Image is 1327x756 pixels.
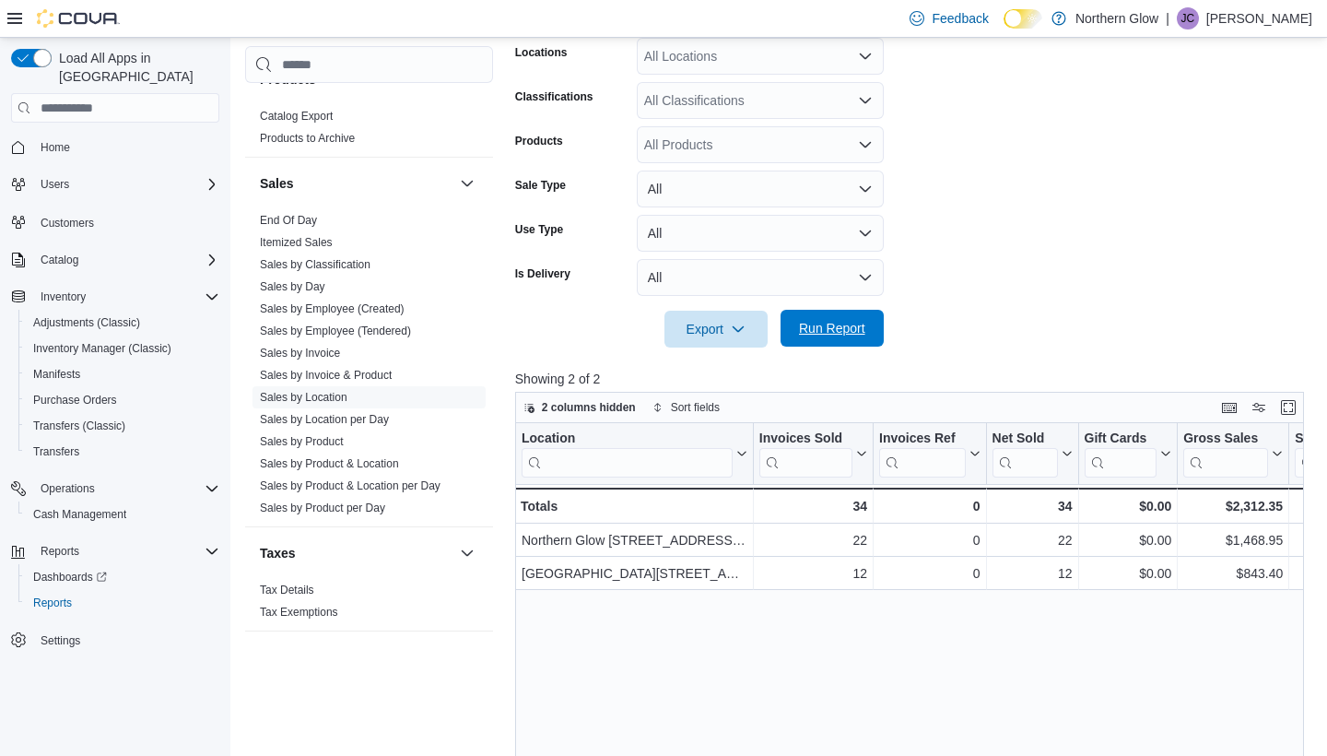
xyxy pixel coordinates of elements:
[33,570,107,585] span: Dashboards
[33,212,101,234] a: Customers
[260,606,338,619] a: Tax Exemptions
[33,367,80,382] span: Manifests
[515,45,568,60] label: Locations
[260,544,452,562] button: Taxes
[33,507,126,522] span: Cash Management
[992,431,1057,448] div: Net Sold
[515,222,563,237] label: Use Type
[18,361,227,387] button: Manifests
[1183,529,1283,551] div: $1,468.95
[260,302,405,315] a: Sales by Employee (Created)
[33,444,79,459] span: Transfers
[675,311,757,348] span: Export
[260,280,325,293] a: Sales by Day
[260,369,392,382] a: Sales by Invoice & Product
[759,431,852,448] div: Invoices Sold
[858,93,873,108] button: Open list of options
[759,562,867,585] div: 12
[33,629,219,652] span: Settings
[33,210,219,233] span: Customers
[932,9,988,28] span: Feedback
[671,400,720,415] span: Sort fields
[26,337,179,360] a: Inventory Manager (Classic)
[1084,562,1171,585] div: $0.00
[1177,7,1199,30] div: Jesse Cettina
[260,174,294,193] h3: Sales
[26,592,79,614] a: Reports
[879,431,965,448] div: Invoices Ref
[18,590,227,616] button: Reports
[41,544,79,559] span: Reports
[1183,431,1283,478] button: Gross Sales
[759,529,867,551] div: 22
[41,481,95,496] span: Operations
[18,502,227,527] button: Cash Management
[26,441,219,463] span: Transfers
[879,431,965,478] div: Invoices Ref
[18,413,227,439] button: Transfers (Classic)
[26,503,134,526] a: Cash Management
[260,391,347,404] a: Sales by Location
[18,310,227,336] button: Adjustments (Classic)
[33,419,125,433] span: Transfers (Classic)
[52,49,219,86] span: Load All Apps in [GEOGRAPHIC_DATA]
[1183,431,1268,478] div: Gross Sales
[1248,396,1270,419] button: Display options
[26,415,219,437] span: Transfers (Classic)
[33,249,86,271] button: Catalog
[260,236,333,249] a: Itemized Sales
[260,347,340,360] a: Sales by Invoice
[26,363,88,385] a: Manifests
[41,177,69,192] span: Users
[26,441,87,463] a: Transfers
[1084,431,1171,478] button: Gift Cards
[456,172,478,195] button: Sales
[26,415,133,437] a: Transfers (Classic)
[992,562,1072,585] div: 12
[37,9,120,28] img: Cova
[260,457,399,470] a: Sales by Product & Location
[858,137,873,152] button: Open list of options
[33,341,171,356] span: Inventory Manager (Classic)
[759,495,867,517] div: 34
[4,134,227,160] button: Home
[18,387,227,413] button: Purchase Orders
[799,319,865,337] span: Run Report
[33,173,219,195] span: Users
[33,173,76,195] button: Users
[245,579,493,631] div: Taxes
[260,110,333,123] a: Catalog Export
[1075,7,1158,30] p: Northern Glow
[18,439,227,465] button: Transfers
[992,529,1072,551] div: 22
[664,311,768,348] button: Export
[858,49,873,64] button: Open list of options
[1084,431,1157,448] div: Gift Cards
[26,337,219,360] span: Inventory Manager (Classic)
[522,529,747,551] div: Northern Glow [STREET_ADDRESS][PERSON_NAME]
[33,540,219,562] span: Reports
[1084,529,1171,551] div: $0.00
[522,562,747,585] div: [GEOGRAPHIC_DATA][STREET_ADDRESS]
[992,431,1072,478] button: Net Sold
[26,312,147,334] a: Adjustments (Classic)
[759,431,852,478] div: Invoices Sold
[41,289,86,304] span: Inventory
[4,627,227,654] button: Settings
[33,136,77,159] a: Home
[515,266,570,281] label: Is Delivery
[781,310,884,347] button: Run Report
[41,633,80,648] span: Settings
[26,363,219,385] span: Manifests
[4,208,227,235] button: Customers
[1218,396,1240,419] button: Keyboard shortcuts
[456,542,478,564] button: Taxes
[879,529,980,551] div: 0
[637,215,884,252] button: All
[245,105,493,157] div: Products
[1166,7,1169,30] p: |
[18,336,227,361] button: Inventory Manager (Classic)
[4,476,227,502] button: Operations
[33,286,219,308] span: Inventory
